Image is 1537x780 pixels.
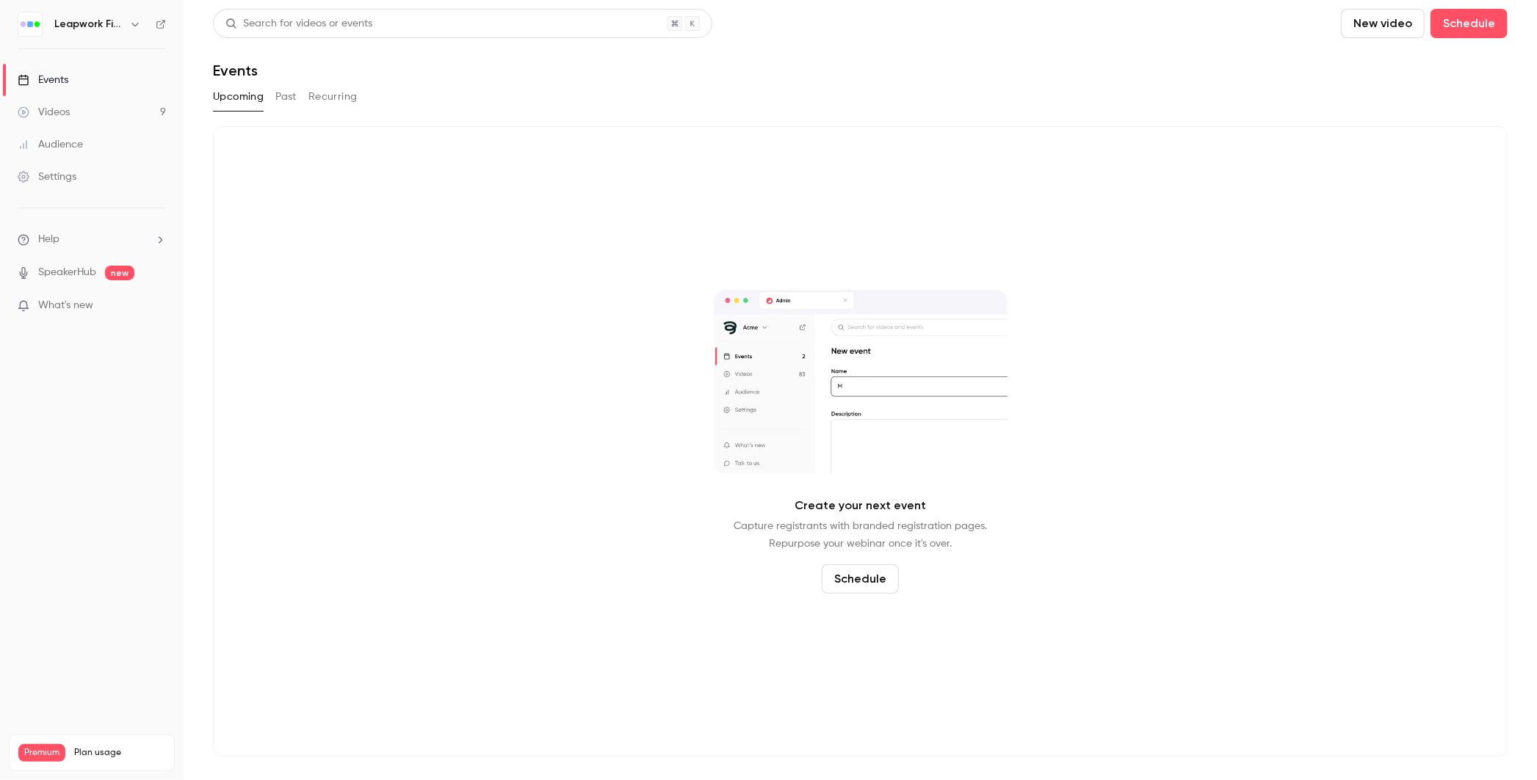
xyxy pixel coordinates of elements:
div: Videos [18,105,70,120]
p: Create your next event [795,497,926,514]
p: Capture registrants with branded registration pages. Repurpose your webinar once it's over. [734,517,987,553]
a: SpeakerHub [38,265,96,280]
button: Recurring [308,85,358,109]
button: Schedule [1431,9,1508,38]
img: Leapwork Field [18,12,42,36]
div: Settings [18,170,76,184]
li: help-dropdown-opener [18,232,166,247]
button: Upcoming [213,85,264,109]
button: Past [275,85,297,109]
div: Events [18,73,68,87]
span: What's new [38,298,93,313]
h6: Leapwork Field [54,17,123,32]
button: New video [1341,9,1425,38]
div: Search for videos or events [225,16,372,32]
iframe: Noticeable Trigger [148,299,166,313]
span: Premium [18,744,65,762]
span: new [105,266,134,280]
span: Help [38,232,59,247]
span: Plan usage [74,747,165,759]
div: Audience [18,137,83,152]
button: Schedule [822,564,899,594]
h1: Events [213,62,258,79]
